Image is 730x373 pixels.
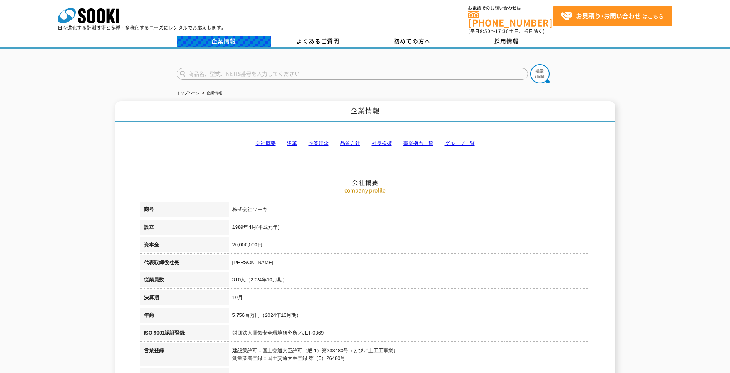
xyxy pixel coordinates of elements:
[229,272,590,290] td: 310人（2024年10月期）
[229,202,590,220] td: 株式会社ソーキ
[177,68,528,80] input: 商品名、型式、NETIS番号を入力してください
[561,10,664,22] span: はこちら
[256,140,276,146] a: 会社概要
[140,325,229,343] th: ISO 9001認証登録
[553,6,672,26] a: お見積り･お問い合わせはこちら
[468,6,553,10] span: お電話でのお問い合わせは
[140,186,590,194] p: company profile
[140,220,229,237] th: 設立
[287,140,297,146] a: 沿革
[229,255,590,273] td: [PERSON_NAME]
[140,237,229,255] th: 資本金
[468,28,545,35] span: (平日 ～ 土日、祝日除く)
[480,28,491,35] span: 8:50
[140,308,229,325] th: 年商
[140,290,229,308] th: 決算期
[229,220,590,237] td: 1989年4月(平成元年)
[372,140,392,146] a: 社長挨拶
[340,140,360,146] a: 品質方針
[140,343,229,369] th: 営業登録
[468,11,553,27] a: [PHONE_NUMBER]
[229,237,590,255] td: 20,000,000円
[229,325,590,343] td: 財団法人電気安全環境研究所／JET-0869
[140,272,229,290] th: 従業員数
[403,140,433,146] a: 事業拠点一覧
[394,37,431,45] span: 初めての方へ
[459,36,554,47] a: 採用情報
[229,308,590,325] td: 5,756百万円（2024年10月期）
[140,102,590,186] h2: 会社概要
[309,140,329,146] a: 企業理念
[140,255,229,273] th: 代表取締役社長
[140,202,229,220] th: 商号
[229,290,590,308] td: 10月
[445,140,475,146] a: グループ一覧
[177,36,271,47] a: 企業情報
[365,36,459,47] a: 初めての方へ
[271,36,365,47] a: よくあるご質問
[58,25,226,30] p: 日々進化する計測技術と多種・多様化するニーズにレンタルでお応えします。
[177,91,200,95] a: トップページ
[229,343,590,369] td: 建設業許可：国土交通大臣許可（般-1）第233480号（とび／土工工事業） 測量業者登録：国土交通大臣登録 第（5）26480号
[495,28,509,35] span: 17:30
[530,64,550,83] img: btn_search.png
[576,11,641,20] strong: お見積り･お問い合わせ
[201,89,222,97] li: 企業情報
[115,101,615,122] h1: 企業情報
